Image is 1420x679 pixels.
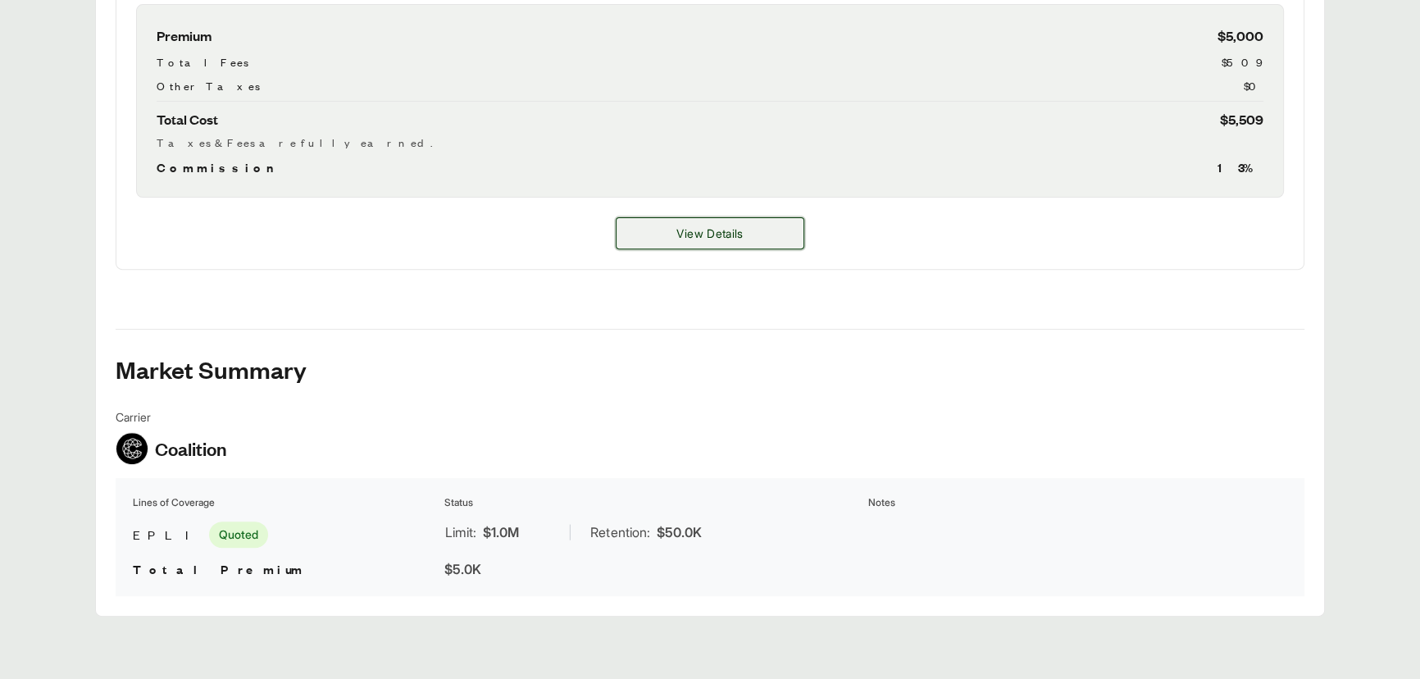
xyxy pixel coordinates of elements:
span: EPLI [133,525,203,545]
span: $509 [1222,53,1263,71]
th: Notes [867,494,1288,511]
span: $50.0K [656,522,701,542]
span: Limit: [445,522,476,542]
img: Coalition [116,433,148,464]
span: Carrier [116,408,227,426]
span: Coalition [155,436,227,461]
span: | [568,524,572,540]
span: Retention: [590,522,649,542]
span: Other Taxes [157,77,260,94]
span: $5.0K [444,561,481,577]
span: Total Premium [133,560,305,577]
h2: Market Summary [116,356,1304,382]
span: Total Fees [157,53,248,71]
span: View Details [676,225,743,242]
span: Premium [157,25,212,47]
span: Quoted [209,522,268,548]
span: $5,000 [1217,25,1263,47]
span: Total Cost [157,108,218,130]
th: Status [444,494,864,511]
div: Taxes & Fees are fully earned. [157,134,1263,151]
span: $5,509 [1220,108,1263,130]
span: Commission [157,157,281,177]
a: Coalition - Incumbent details [616,217,804,249]
button: View Details [616,217,804,249]
span: $0 [1244,77,1263,94]
span: $1.0M [483,522,519,542]
span: 13 % [1217,157,1263,177]
th: Lines of Coverage [132,494,440,511]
